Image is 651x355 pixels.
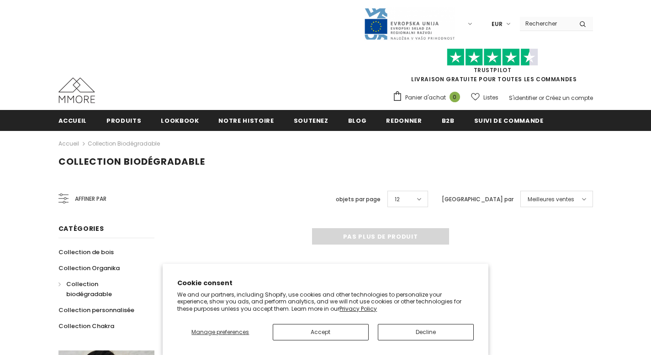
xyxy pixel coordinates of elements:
label: objets par page [336,195,381,204]
span: Redonner [386,116,422,125]
a: Blog [348,110,367,131]
p: We and our partners, including Shopify, use cookies and other technologies to personalize your ex... [177,291,474,313]
img: Javni Razpis [364,7,455,41]
a: Créez un compte [545,94,593,102]
span: 12 [395,195,400,204]
span: Catégories [58,224,104,233]
span: B2B [442,116,455,125]
span: Suivi de commande [474,116,544,125]
span: LIVRAISON GRATUITE POUR TOUTES LES COMMANDES [392,52,593,83]
h2: Cookie consent [177,278,474,288]
a: S'identifier [509,94,537,102]
span: or [539,94,544,102]
span: Affiner par [75,194,106,204]
a: Collection biodégradable [58,276,144,302]
span: Collection de bois [58,248,114,256]
span: Collection Chakra [58,322,114,330]
button: Decline [378,324,474,340]
span: Lookbook [161,116,199,125]
span: Produits [106,116,141,125]
span: Notre histoire [218,116,274,125]
a: TrustPilot [474,66,512,74]
a: Listes [471,89,498,105]
label: [GEOGRAPHIC_DATA] par [442,195,513,204]
span: soutenez [294,116,328,125]
span: Collection biodégradable [66,280,112,298]
span: Manage preferences [191,328,249,336]
a: soutenez [294,110,328,131]
a: Notre histoire [218,110,274,131]
a: Accueil [58,110,87,131]
a: Collection biodégradable [88,140,160,147]
a: Javni Razpis [364,20,455,27]
input: Search Site [520,17,572,30]
img: Cas MMORE [58,78,95,103]
button: Accept [273,324,369,340]
a: B2B [442,110,455,131]
a: Suivi de commande [474,110,544,131]
img: Faites confiance aux étoiles pilotes [447,48,538,66]
span: Collection personnalisée [58,306,134,314]
span: Blog [348,116,367,125]
span: Meilleures ventes [528,195,574,204]
span: Accueil [58,116,87,125]
button: Manage preferences [177,324,263,340]
a: Lookbook [161,110,199,131]
a: Collection de bois [58,244,114,260]
a: Privacy Policy [339,305,377,313]
a: Accueil [58,138,79,149]
a: Panier d'achat 0 [392,91,465,104]
span: Collection biodégradable [58,155,205,168]
a: Produits [106,110,141,131]
span: Panier d'achat [405,93,446,102]
span: Listes [483,93,498,102]
a: Collection personnalisée [58,302,134,318]
a: Collection Chakra [58,318,114,334]
a: Collection Organika [58,260,120,276]
span: EUR [492,20,503,29]
span: 0 [450,92,460,102]
span: Collection Organika [58,264,120,272]
a: Redonner [386,110,422,131]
